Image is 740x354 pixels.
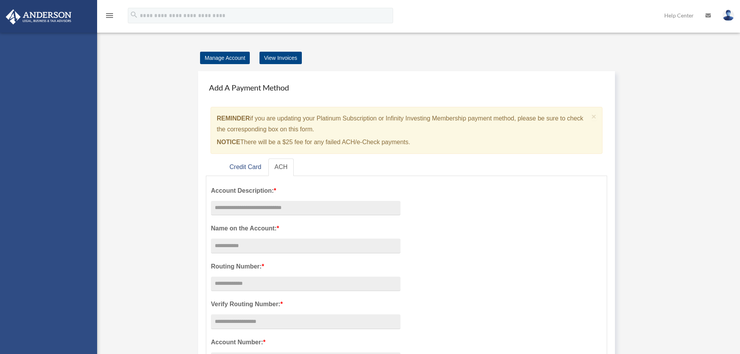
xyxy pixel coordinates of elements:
[211,223,400,234] label: Name on the Account:
[105,11,114,20] i: menu
[217,115,250,122] strong: REMINDER
[259,52,302,64] a: View Invoices
[206,79,607,96] h4: Add A Payment Method
[592,112,597,120] button: Close
[723,10,734,21] img: User Pic
[3,9,74,24] img: Anderson Advisors Platinum Portal
[211,261,400,272] label: Routing Number:
[211,107,602,154] div: if you are updating your Platinum Subscription or Infinity Investing Membership payment method, p...
[211,299,400,310] label: Verify Routing Number:
[268,159,294,176] a: ACH
[130,10,138,19] i: search
[223,159,268,176] a: Credit Card
[217,139,240,145] strong: NOTICE
[217,137,589,148] p: There will be a $25 fee for any failed ACH/e-Check payments.
[211,337,400,348] label: Account Number:
[592,112,597,121] span: ×
[211,185,400,196] label: Account Description:
[200,52,250,64] a: Manage Account
[105,14,114,20] a: menu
